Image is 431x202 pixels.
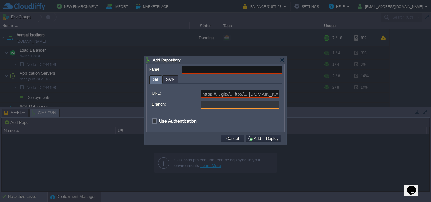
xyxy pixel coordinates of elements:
[159,118,197,124] span: Use Authentication
[152,90,200,96] label: URL:
[149,66,181,72] label: Name:
[166,76,175,83] span: SVN
[153,76,158,84] span: Git
[153,58,181,62] span: Add Repository
[247,136,263,141] button: Add
[152,101,200,107] label: Branch:
[264,136,280,141] button: Deploy
[224,136,241,141] button: Cancel
[404,177,425,196] iframe: chat widget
